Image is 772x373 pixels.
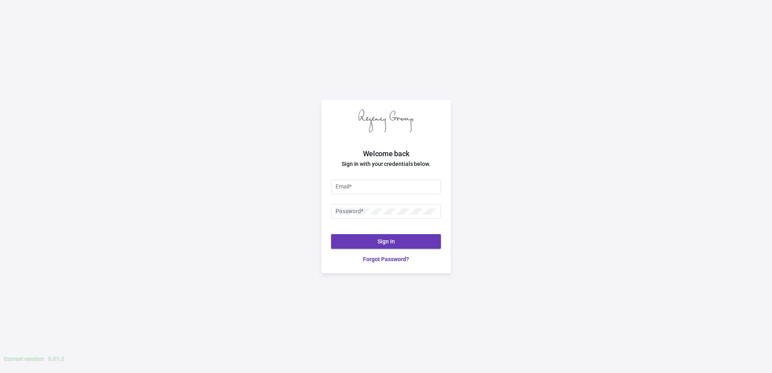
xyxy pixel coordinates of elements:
[331,255,441,264] a: Forgot Password?
[331,234,441,249] button: Sign In
[321,149,451,159] h2: Welcome back
[359,109,413,132] img: Regency Group logo
[378,238,395,245] span: Sign In
[3,354,44,363] div: Current version:
[48,354,64,363] div: 0.51.2
[321,159,451,169] h4: Sign in with your credentials below.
